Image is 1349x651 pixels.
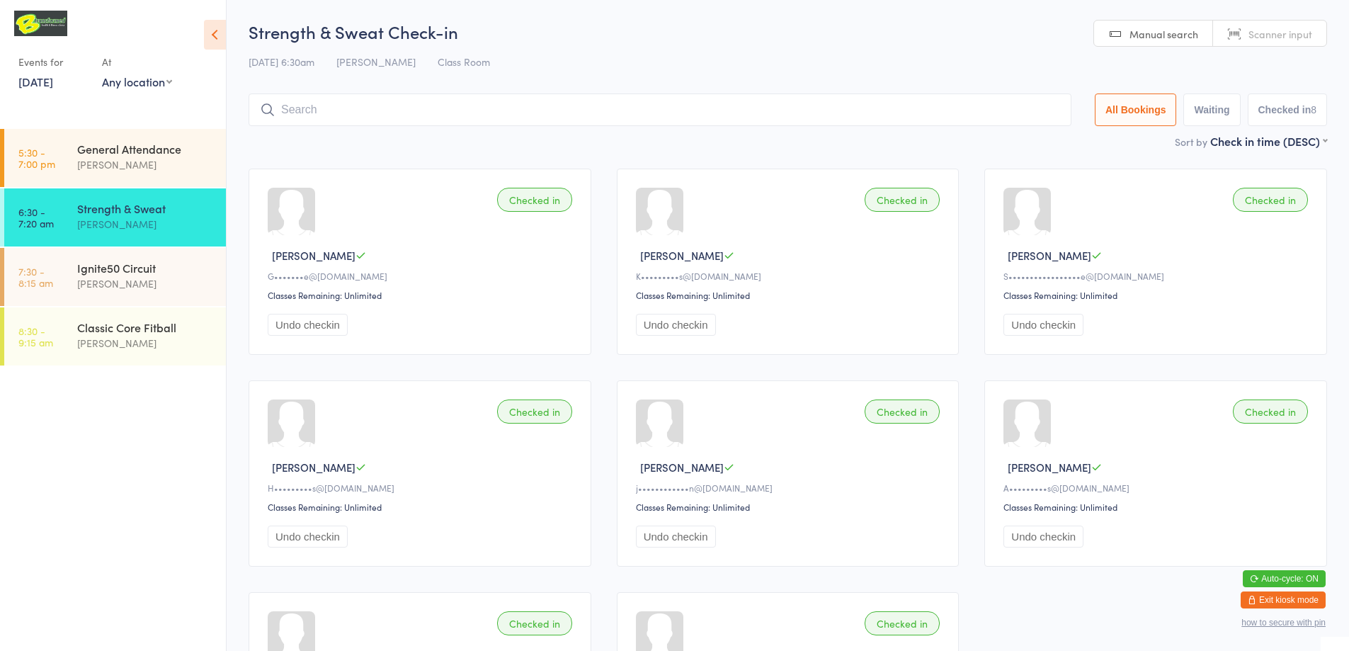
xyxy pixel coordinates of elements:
[268,501,576,513] div: Classes Remaining: Unlimited
[497,188,572,212] div: Checked in
[18,147,55,169] time: 5:30 - 7:00 pm
[636,289,945,301] div: Classes Remaining: Unlimited
[1003,314,1083,336] button: Undo checkin
[1175,135,1207,149] label: Sort by
[1003,270,1312,282] div: S•••••••••••••••••e@[DOMAIN_NAME]
[18,50,88,74] div: Events for
[18,266,53,288] time: 7:30 - 8:15 am
[336,55,416,69] span: [PERSON_NAME]
[77,335,214,351] div: [PERSON_NAME]
[18,325,53,348] time: 8:30 - 9:15 am
[636,501,945,513] div: Classes Remaining: Unlimited
[865,611,940,635] div: Checked in
[4,248,226,306] a: 7:30 -8:15 amIgnite50 Circuit[PERSON_NAME]
[14,11,67,36] img: B Transformed Gym
[4,129,226,187] a: 5:30 -7:00 pmGeneral Attendance[PERSON_NAME]
[77,157,214,173] div: [PERSON_NAME]
[1241,618,1326,628] button: how to secure with pin
[438,55,490,69] span: Class Room
[102,74,172,89] div: Any location
[1183,94,1240,126] button: Waiting
[1248,27,1312,41] span: Scanner input
[1003,289,1312,301] div: Classes Remaining: Unlimited
[636,314,716,336] button: Undo checkin
[1241,591,1326,608] button: Exit kiosk mode
[1008,460,1091,475] span: [PERSON_NAME]
[268,314,348,336] button: Undo checkin
[636,526,716,548] button: Undo checkin
[268,270,576,282] div: G•••••••e@[DOMAIN_NAME]
[268,526,348,548] button: Undo checkin
[77,216,214,232] div: [PERSON_NAME]
[272,248,355,263] span: [PERSON_NAME]
[272,460,355,475] span: [PERSON_NAME]
[1248,94,1328,126] button: Checked in8
[102,50,172,74] div: At
[77,319,214,335] div: Classic Core Fitball
[1003,482,1312,494] div: A•••••••••s@[DOMAIN_NAME]
[1243,570,1326,587] button: Auto-cycle: ON
[865,400,940,424] div: Checked in
[1210,133,1327,149] div: Check in time (DESC)
[18,206,54,229] time: 6:30 - 7:20 am
[1129,27,1198,41] span: Manual search
[640,460,724,475] span: [PERSON_NAME]
[4,188,226,247] a: 6:30 -7:20 amStrength & Sweat[PERSON_NAME]
[636,482,945,494] div: j••••••••••••n@[DOMAIN_NAME]
[77,141,214,157] div: General Attendance
[77,276,214,292] div: [PERSON_NAME]
[249,55,314,69] span: [DATE] 6:30am
[18,74,53,89] a: [DATE]
[1311,104,1316,115] div: 8
[1233,188,1308,212] div: Checked in
[636,270,945,282] div: K•••••••••s@[DOMAIN_NAME]
[77,260,214,276] div: Ignite50 Circuit
[268,482,576,494] div: H•••••••••s@[DOMAIN_NAME]
[268,289,576,301] div: Classes Remaining: Unlimited
[1233,400,1308,424] div: Checked in
[77,200,214,216] div: Strength & Sweat
[249,94,1071,126] input: Search
[249,20,1327,43] h2: Strength & Sweat Check-in
[1003,501,1312,513] div: Classes Remaining: Unlimited
[497,400,572,424] div: Checked in
[497,611,572,635] div: Checked in
[865,188,940,212] div: Checked in
[640,248,724,263] span: [PERSON_NAME]
[1003,526,1083,548] button: Undo checkin
[1008,248,1091,263] span: [PERSON_NAME]
[1095,94,1177,126] button: All Bookings
[4,307,226,366] a: 8:30 -9:15 amClassic Core Fitball[PERSON_NAME]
